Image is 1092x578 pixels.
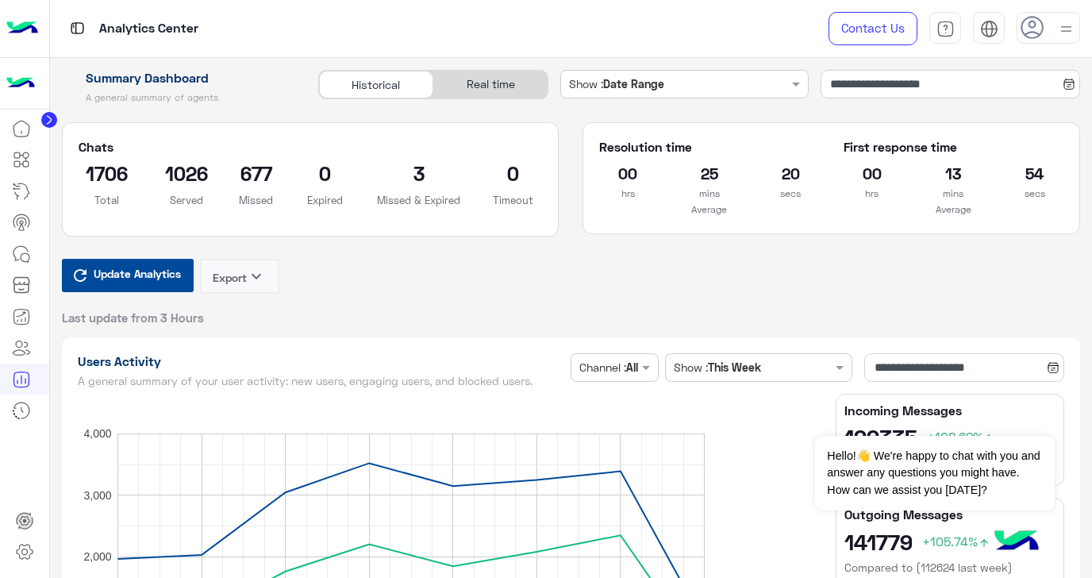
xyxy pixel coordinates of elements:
[62,70,301,86] h1: Summary Dashboard
[99,18,198,40] p: Analytics Center
[297,192,353,208] p: Expired
[83,488,111,501] text: 3,000
[247,267,266,286] i: keyboard_arrow_down
[239,192,273,208] p: Missed
[78,375,565,387] h5: A general summary of your user activity: new users, engaging users, and blocked users.
[1006,160,1063,186] h2: 54
[83,549,111,562] text: 2,000
[83,427,111,440] text: 4,000
[1056,19,1076,39] img: profile
[1006,186,1063,202] p: secs
[844,160,901,186] h2: 00
[159,160,215,186] h2: 1026
[815,436,1054,511] span: Hello!👋 We're happy to chat with you and answer any questions you might have. How can we assist y...
[78,353,565,369] h1: Users Activity
[6,12,38,45] img: Logo
[79,160,135,186] h2: 1706
[6,69,35,98] img: 1403182699927242
[319,71,433,98] div: Historical
[844,202,1063,218] p: Average
[844,529,1055,554] h2: 141779
[484,192,542,208] p: Timeout
[599,186,656,202] p: hrs
[67,18,87,38] img: tab
[62,91,301,104] h5: A general summary of agents
[980,20,998,38] img: tab
[929,12,961,45] a: tab
[989,514,1044,570] img: hulul-logo.png
[925,186,982,202] p: mins
[599,202,819,218] p: Average
[297,160,353,186] h2: 0
[762,186,819,202] p: secs
[829,12,917,45] a: Contact Us
[484,160,542,186] h2: 0
[922,534,990,549] span: +105.74%
[62,259,194,292] button: Update Analytics
[844,507,1055,522] h5: Outgoing Messages
[200,259,279,294] button: Exportkeyboard_arrow_down
[681,160,738,186] h2: 25
[599,160,656,186] h2: 00
[239,160,273,186] h2: 677
[90,263,185,284] span: Update Analytics
[599,139,819,155] h5: Resolution time
[844,139,1063,155] h5: First response time
[844,186,901,202] p: hrs
[681,186,738,202] p: mins
[762,160,819,186] h2: 20
[433,71,548,98] div: Real time
[159,192,215,208] p: Served
[62,310,204,326] span: Last update from 3 Hours
[79,139,543,155] h5: Chats
[844,560,1055,576] h6: Compared to (112624 last week)
[925,160,982,186] h2: 13
[79,192,135,208] p: Total
[936,20,955,38] img: tab
[377,160,460,186] h2: 3
[377,192,460,208] p: Missed & Expired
